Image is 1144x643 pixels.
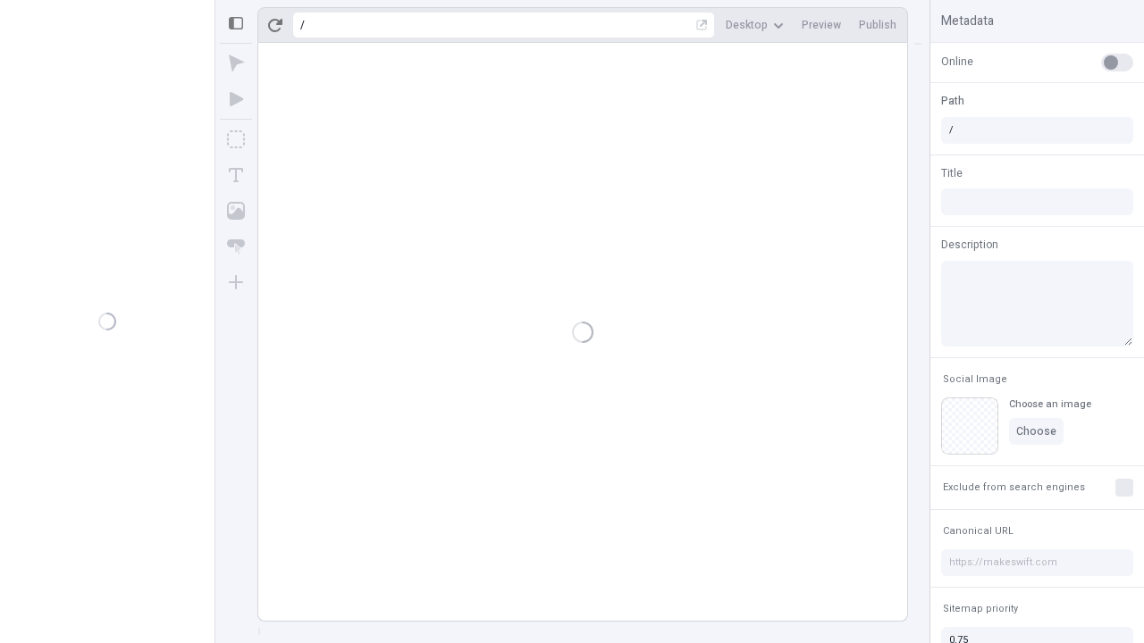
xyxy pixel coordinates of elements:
button: Preview [795,12,848,38]
button: Publish [852,12,904,38]
span: Path [941,93,964,109]
span: Desktop [726,18,768,32]
button: Box [220,123,252,155]
span: Preview [802,18,841,32]
button: Sitemap priority [939,598,1022,620]
span: Publish [859,18,896,32]
button: Choose [1009,418,1064,445]
span: Canonical URL [943,524,1014,538]
span: Online [941,54,973,70]
span: Title [941,165,963,181]
div: / [300,18,305,32]
button: Social Image [939,369,1011,390]
span: Description [941,237,998,253]
span: Sitemap priority [943,602,1018,615]
button: Image [220,195,252,227]
button: Text [220,159,252,191]
button: Desktop [719,12,791,38]
input: https://makeswift.com [941,549,1133,576]
span: Exclude from search engines [943,480,1085,494]
span: Social Image [943,372,1007,386]
div: Choose an image [1009,397,1091,411]
button: Button [220,230,252,263]
button: Exclude from search engines [939,477,1089,498]
button: Canonical URL [939,521,1017,542]
span: Choose [1016,424,1056,438]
